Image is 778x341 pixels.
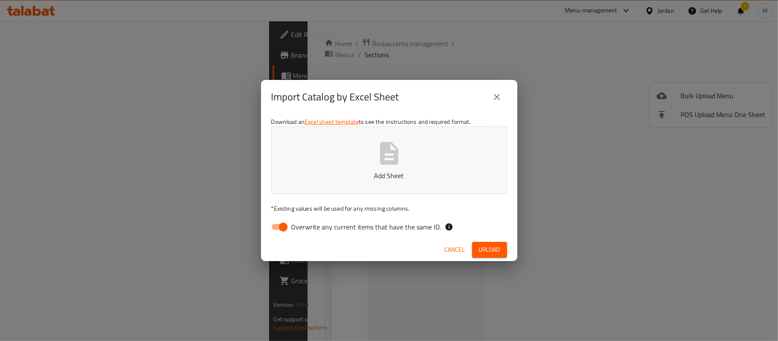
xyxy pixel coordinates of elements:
[441,242,469,258] button: Cancel
[271,126,507,194] button: Add Sheet
[305,116,358,127] a: Excel sheet template
[285,170,494,181] p: Add Sheet
[445,223,453,231] svg: If the overwrite option isn't selected, then the items that match an existing ID will be ignored ...
[261,114,517,238] div: Download an to see the instructions and required format.
[479,244,500,255] span: Upload
[291,222,441,232] span: Overwrite any current items that have the same ID.
[271,204,507,213] p: Existing values will be used for any missing columns.
[472,242,507,258] button: Upload
[487,87,507,107] button: close
[271,90,399,104] h2: Import Catalog by Excel Sheet
[445,244,465,255] span: Cancel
